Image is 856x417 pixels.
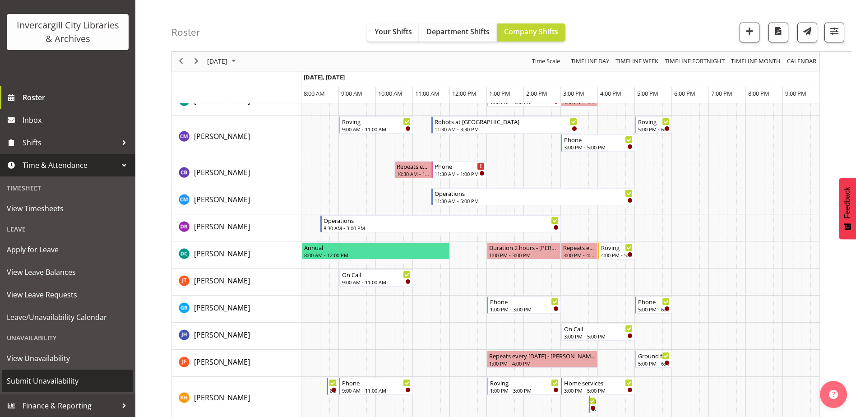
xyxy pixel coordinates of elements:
span: Time Scale [531,56,561,67]
div: Repeats every [DATE] - [PERSON_NAME] [563,243,596,252]
div: 8:40 AM - 9:00 AM [330,387,337,394]
div: Repeats every [DATE] - [PERSON_NAME] [489,351,596,360]
span: Finance & Reporting [23,399,117,412]
div: 1:00 PM - 3:00 PM [489,251,559,259]
a: Leave/Unavailability Calendar [2,306,133,329]
a: View Leave Requests [2,283,133,306]
button: September 2025 [206,56,240,67]
div: 10:30 AM - 11:30 AM [397,170,429,177]
div: Phone [435,162,485,171]
div: 3:00 PM - 5:00 PM [564,144,633,151]
span: 11:00 AM [415,89,440,97]
span: Submit Unavailability [7,374,129,388]
span: Apply for Leave [7,243,129,256]
button: Previous [175,56,187,67]
span: [DATE], [DATE] [304,73,345,81]
a: [PERSON_NAME] [194,329,250,340]
div: 9:00 AM - 11:00 AM [342,387,411,394]
div: 9:00 AM - 11:00 AM [342,125,411,133]
span: [PERSON_NAME] [194,222,250,232]
div: Glen Tomlinson"s event - On Call Begin From Tuesday, September 30, 2025 at 9:00:00 AM GMT+13:00 E... [339,269,413,287]
h4: Roster [171,27,200,37]
span: [PERSON_NAME] [194,249,250,259]
div: Kaela Harley"s event - Home services Begin From Tuesday, September 30, 2025 at 3:00:00 PM GMT+13:... [561,378,635,395]
span: [PERSON_NAME] [194,303,250,313]
span: Shifts [23,136,117,149]
div: Annual [304,243,448,252]
div: Joanne Forbes"s event - Repeats every tuesday - Joanne Forbes Begin From Tuesday, September 30, 2... [487,351,598,368]
a: [PERSON_NAME] [194,275,250,286]
div: 8:30 AM - 3:00 PM [324,224,559,232]
a: [PERSON_NAME] [194,248,250,259]
div: 9:00 AM - 11:00 AM [342,278,411,286]
span: Time & Attendance [23,158,117,172]
div: 3:00 PM - 4:00 PM [563,251,596,259]
a: Apply for Leave [2,238,133,261]
div: Roving [490,378,559,387]
div: Operations [324,216,559,225]
span: 6:00 PM [674,89,695,97]
span: 7:00 PM [711,89,732,97]
div: Home services [564,378,633,387]
div: Repeats every [DATE] - [PERSON_NAME] [397,162,429,171]
button: Department Shifts [419,23,497,42]
button: Filter Shifts [824,23,844,42]
div: Donald Cunningham"s event - Annual Begin From Tuesday, September 30, 2025 at 8:00:00 AM GMT+13:00... [302,242,450,259]
div: Joanne Forbes"s event - Ground floor Help Desk Begin From Tuesday, September 30, 2025 at 5:00:00 ... [635,351,672,368]
button: Timeline Week [614,56,660,67]
span: Timeline Week [615,56,659,67]
div: Donald Cunningham"s event - Duration 2 hours - Donald Cunningham Begin From Tuesday, September 30... [487,242,561,259]
a: [PERSON_NAME] [194,167,250,178]
span: Department Shifts [426,27,490,37]
div: Donald Cunningham"s event - Roving Begin From Tuesday, September 30, 2025 at 4:00:00 PM GMT+13:00... [598,242,635,259]
div: On Call [564,324,633,333]
span: [PERSON_NAME] [194,357,250,367]
span: Inbox [23,113,131,127]
div: Timesheet [2,179,133,197]
button: Timeline Day [569,56,611,67]
td: Donald Cunningham resource [172,241,301,269]
td: Chris Broad resource [172,160,301,187]
span: View Unavailability [7,352,129,365]
button: Timeline Month [730,56,782,67]
div: Roving [342,117,411,126]
td: Joanne Forbes resource [172,350,301,377]
span: [PERSON_NAME] [194,195,250,204]
div: Phone [564,135,633,144]
div: 3:00 PM - 5:00 PM [564,387,633,394]
button: Download a PDF of the roster for the current day [768,23,788,42]
button: Company Shifts [497,23,565,42]
td: Chamique Mamolo resource [172,116,301,160]
span: View Timesheets [7,202,129,215]
div: 4:00 PM - 5:00 PM [601,251,633,259]
span: [DATE] [206,56,228,67]
a: [PERSON_NAME] [194,194,250,205]
div: Chris Broad"s event - Repeats every tuesday - Chris Broad Begin From Tuesday, September 30, 2025 ... [394,161,431,178]
div: Grace Roscoe-Squires"s event - Phone Begin From Tuesday, September 30, 2025 at 5:00:00 PM GMT+13:... [635,297,672,314]
div: Phone [342,378,411,387]
div: Roving [638,117,670,126]
div: 11:30 AM - 1:00 PM [435,170,485,177]
span: 4:00 PM [600,89,621,97]
button: Next [190,56,203,67]
span: [PERSON_NAME] [194,96,250,106]
div: Kaela Harley"s event - Roving Begin From Tuesday, September 30, 2025 at 1:00:00 PM GMT+13:00 Ends... [487,378,561,395]
span: [PERSON_NAME] [194,330,250,340]
span: [PERSON_NAME] [194,276,250,286]
span: Company Shifts [504,27,558,37]
span: 10:00 AM [378,89,403,97]
div: previous period [173,52,189,71]
span: 5:00 PM [637,89,658,97]
div: On Call [342,270,411,279]
div: Invercargill City Libraries & Archives [16,19,120,46]
span: 8:00 AM [304,89,325,97]
td: Cindy Mulrooney resource [172,187,301,214]
div: Jillian Hunter"s event - On Call Begin From Tuesday, September 30, 2025 at 3:00:00 PM GMT+13:00 E... [561,324,635,341]
span: View Leave Requests [7,288,129,301]
span: 9:00 AM [341,89,362,97]
span: 9:00 PM [785,89,806,97]
div: Kaela Harley"s event - New book tagging Begin From Tuesday, September 30, 2025 at 3:45:00 PM GMT+... [589,396,598,413]
div: Debra Robinson"s event - Operations Begin From Tuesday, September 30, 2025 at 8:30:00 AM GMT+13:0... [320,215,561,232]
td: Jillian Hunter resource [172,323,301,350]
